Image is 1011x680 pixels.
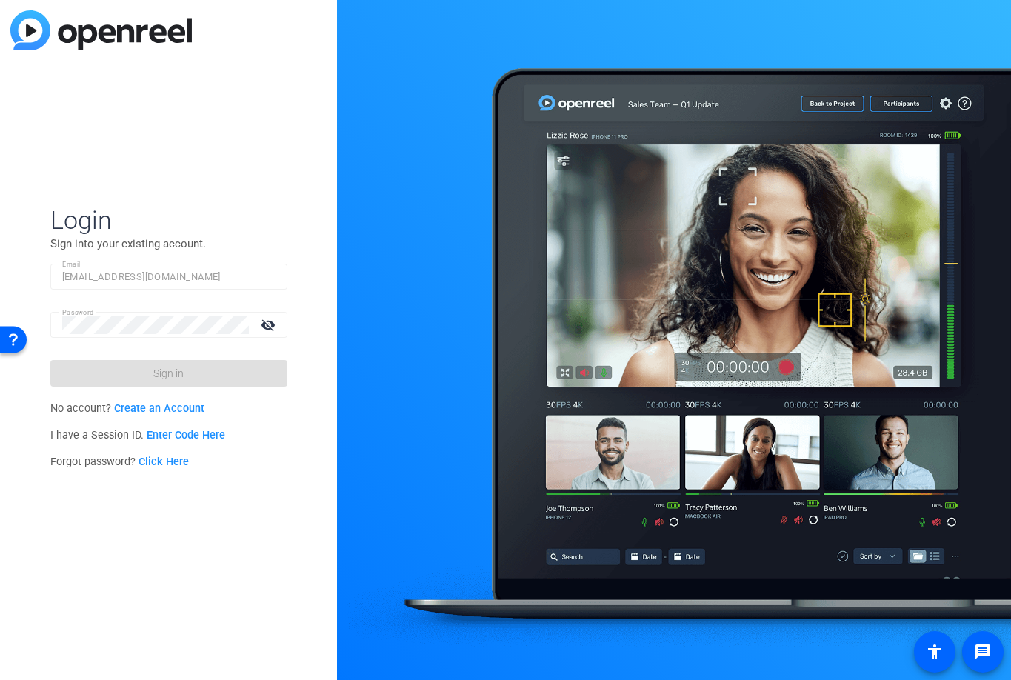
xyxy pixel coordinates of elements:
a: Create an Account [114,402,204,415]
span: I have a Session ID. [50,429,226,441]
input: Enter Email Address [62,268,276,286]
a: Click Here [139,456,189,468]
mat-label: Password [62,308,94,316]
mat-icon: message [974,643,992,661]
p: Sign into your existing account. [50,236,287,252]
span: Login [50,204,287,236]
span: No account? [50,402,205,415]
span: Forgot password? [50,456,190,468]
a: Enter Code Here [147,429,225,441]
mat-label: Email [62,260,81,268]
mat-icon: accessibility [926,643,944,661]
mat-icon: visibility_off [252,314,287,336]
img: blue-gradient.svg [10,10,192,50]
